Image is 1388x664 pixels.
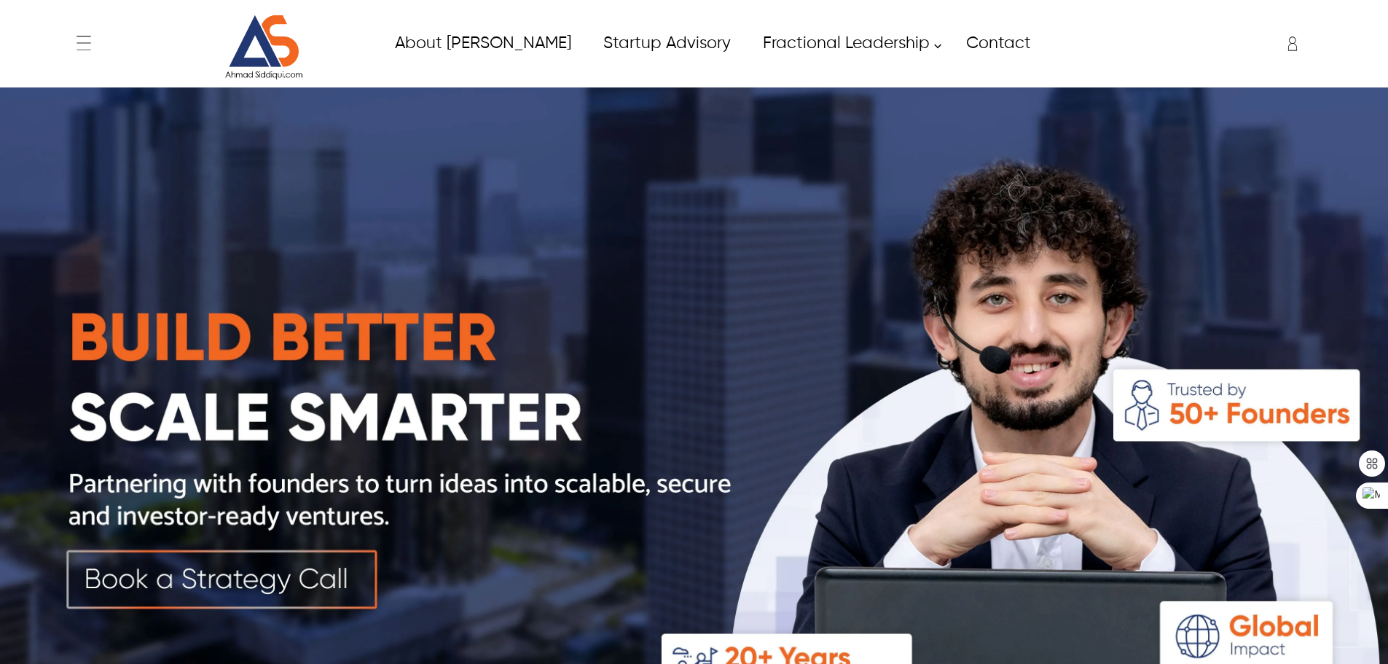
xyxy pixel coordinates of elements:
a: Contact [949,27,1046,60]
img: Website Logo for Ahmad Siddiqui [209,15,318,80]
a: Startup Advisory [587,27,746,60]
a: Fractional Leadership [746,27,949,60]
a: Website Logo for Ahmad Siddiqui [183,15,345,80]
a: About Ahmad [378,27,587,60]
